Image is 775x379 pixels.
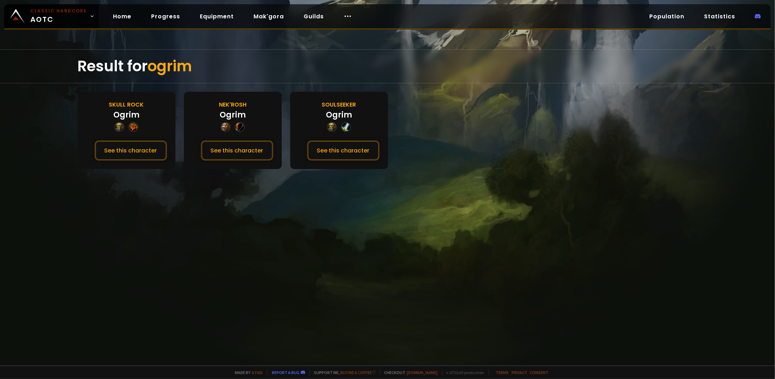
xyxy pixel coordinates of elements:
div: Soulseeker [322,100,356,109]
span: Checkout [380,370,438,375]
button: See this character [95,140,167,161]
a: Progress [145,9,186,24]
a: Report a bug [272,370,300,375]
a: Mak'gora [248,9,290,24]
button: See this character [201,140,273,161]
span: Support me, [310,370,376,375]
span: Made by [231,370,263,375]
small: Classic Hardcore [30,8,87,14]
a: Home [107,9,137,24]
span: v. d752d5 - production [442,370,484,375]
div: Ogrim [113,109,139,121]
a: [DOMAIN_NAME] [407,370,438,375]
button: See this character [307,140,380,161]
a: Terms [496,370,509,375]
a: Consent [530,370,549,375]
div: Ogrim [220,109,246,121]
span: ogrim [148,56,192,77]
a: Privacy [512,370,527,375]
div: Ogrim [326,109,352,121]
a: a fan [252,370,263,375]
div: Nek'Rosh [219,100,246,109]
a: Population [644,9,690,24]
a: Equipment [194,9,239,24]
span: AOTC [30,8,87,25]
a: Statistics [698,9,741,24]
div: Result for [78,50,698,83]
div: Skull Rock [109,100,144,109]
a: Guilds [298,9,329,24]
a: Buy me a coffee [341,370,376,375]
a: Classic HardcoreAOTC [4,4,99,28]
